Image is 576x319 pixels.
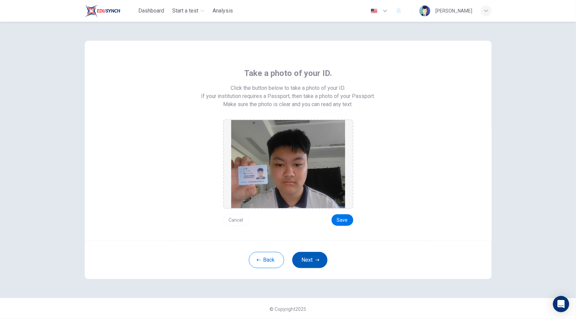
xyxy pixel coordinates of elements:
[370,8,378,14] img: en
[170,5,207,17] button: Start a test
[223,214,249,226] button: Cancel
[244,68,332,79] span: Take a photo of your ID.
[223,100,353,108] span: Make sure the photo is clear and you can read any text.
[249,252,284,268] button: Back
[419,5,430,16] img: Profile picture
[85,4,120,18] img: Rosedale logo
[201,84,375,100] span: Click the button below to take a photo of your ID. If your institution requires a Passport, then ...
[136,5,167,17] button: Dashboard
[210,5,236,17] button: Analysis
[172,7,198,15] span: Start a test
[270,306,306,312] span: © Copyright 2025
[138,7,164,15] span: Dashboard
[292,252,327,268] button: Next
[85,4,136,18] a: Rosedale logo
[213,7,233,15] span: Analysis
[436,7,473,15] div: [PERSON_NAME]
[332,214,353,226] button: Save
[553,296,569,312] div: Open Intercom Messenger
[231,120,345,208] img: preview screemshot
